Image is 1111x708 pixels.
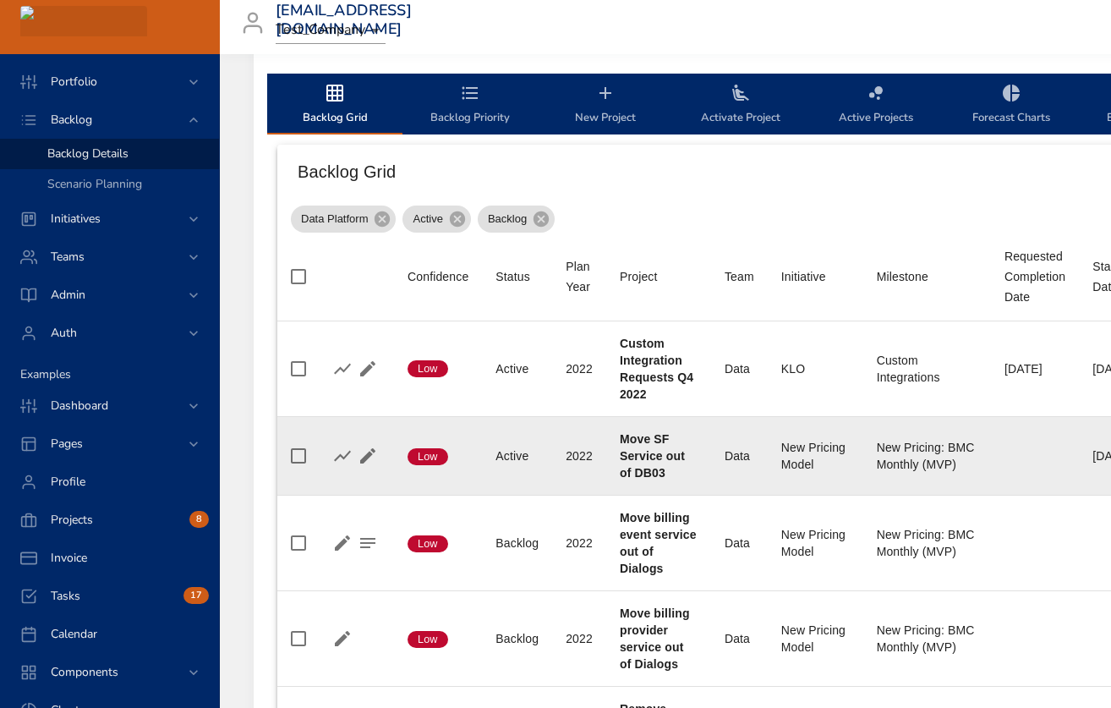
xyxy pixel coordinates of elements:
div: KLO [781,360,850,377]
div: Data [725,447,754,464]
div: Data [725,360,754,377]
span: Active [402,211,452,228]
span: Data Platform [291,211,378,228]
div: Backlog [495,535,539,552]
div: Backlog [478,206,555,233]
div: Confidence [408,266,468,287]
span: Activate Project [683,83,798,128]
div: Team [725,266,754,287]
div: Sort [1004,246,1065,307]
span: Calendar [37,626,111,642]
span: Dashboard [37,398,122,414]
div: Sort [495,266,530,287]
span: Backlog [37,112,106,128]
div: Sort [408,266,468,287]
h3: [EMAIL_ADDRESS][DOMAIN_NAME] [276,2,412,38]
span: Teams [37,249,98,265]
span: 17 [183,589,209,602]
div: Project [620,266,658,287]
div: [DATE] [1004,360,1065,377]
div: Status [495,266,530,287]
div: Data [725,630,754,647]
button: Show Burnup [330,356,355,381]
div: 2022 [566,535,593,552]
span: Backlog Details [47,145,129,162]
button: Project Notes [355,530,380,556]
span: Active Projects [818,83,933,128]
span: Low [408,449,448,464]
span: Backlog [478,211,537,228]
span: Initiatives [37,211,114,227]
div: Custom Integrations [877,352,977,386]
span: Status [495,266,539,287]
button: Edit Project Details [330,626,355,651]
div: Sort [620,266,658,287]
div: Active [495,447,539,464]
span: Backlog Grid [277,83,392,128]
button: Edit Project Details [355,356,380,381]
span: Profile [37,474,99,490]
b: Move SF Service out of DB03 [620,432,685,480]
div: Data [725,535,754,552]
span: 8 [189,513,209,526]
span: Forecast Charts [954,83,1069,128]
span: Project [620,266,698,287]
span: Initiative [781,266,850,287]
span: Scenario Planning [47,176,142,192]
span: New Project [548,83,663,128]
span: Components [37,664,132,680]
div: Plan Year [566,256,593,297]
div: New Pricing: BMC Monthly (MVP) [877,439,977,473]
div: Active [495,360,539,377]
b: Move billing provider service out of Dialogs [620,606,690,671]
span: Auth [37,325,90,341]
b: Move billing event service out of Dialogs [620,511,697,575]
div: Data Platform [291,206,396,233]
div: New Pricing: BMC Monthly (MVP) [877,526,977,560]
div: 2022 [566,630,593,647]
div: New Pricing Model [781,526,850,560]
button: Edit Project Details [330,530,355,556]
div: Requested Completion Date [1004,246,1065,307]
div: Sort [566,256,593,297]
button: Show Burnup [330,443,355,469]
div: Backlog [495,630,539,647]
div: New Pricing Model [781,622,850,656]
span: Admin [37,287,99,303]
span: Low [408,536,448,552]
div: 2022 [566,360,593,377]
div: Test_Company [276,17,386,44]
div: Milestone [877,266,928,287]
div: Sort [877,266,928,287]
div: Sort [725,266,754,287]
span: Invoice [37,550,101,566]
button: Edit Project Details [355,443,380,469]
div: Initiative [781,266,826,287]
span: Portfolio [37,74,111,90]
div: Active [402,206,470,233]
span: Pages [37,436,96,452]
span: Milestone [877,266,977,287]
span: Low [408,632,448,647]
span: Tasks [37,588,94,604]
span: Projects [37,512,107,528]
span: Backlog Priority [413,83,528,128]
div: Sort [781,266,826,287]
b: Custom Integration Requests Q4 2022 [620,337,693,401]
div: New Pricing: BMC Monthly (MVP) [877,622,977,656]
div: New Pricing Model [781,439,850,473]
div: 2022 [566,447,593,464]
span: Low [408,361,448,376]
